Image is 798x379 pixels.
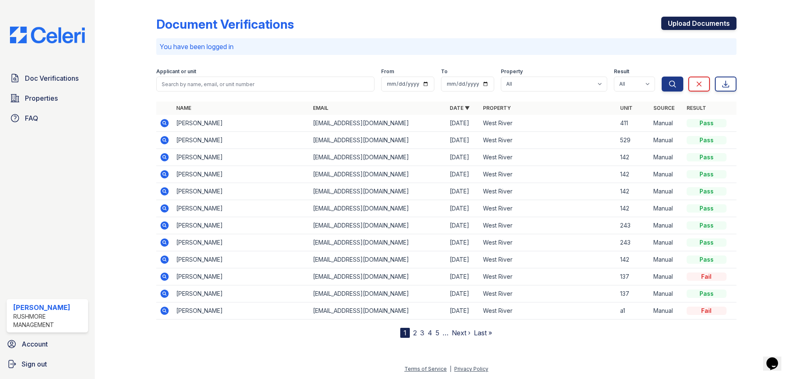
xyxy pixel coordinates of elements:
span: … [443,328,448,338]
a: Last » [474,329,492,337]
div: Pass [687,119,727,127]
td: [EMAIL_ADDRESS][DOMAIN_NAME] [310,234,446,251]
p: You have been logged in [160,42,733,52]
td: [DATE] [446,234,480,251]
td: Manual [650,285,683,302]
div: Pass [687,221,727,230]
td: [EMAIL_ADDRESS][DOMAIN_NAME] [310,149,446,166]
td: [DATE] [446,132,480,149]
div: | [450,366,451,372]
span: Doc Verifications [25,73,79,83]
a: Terms of Service [404,366,447,372]
div: Pass [687,187,727,196]
td: [DATE] [446,251,480,268]
td: 137 [617,268,650,285]
div: Fail [687,307,727,315]
a: Doc Verifications [7,70,88,87]
td: [EMAIL_ADDRESS][DOMAIN_NAME] [310,285,446,302]
td: [EMAIL_ADDRESS][DOMAIN_NAME] [310,302,446,320]
td: 411 [617,115,650,132]
td: [EMAIL_ADDRESS][DOMAIN_NAME] [310,132,446,149]
td: [DATE] [446,217,480,234]
div: Pass [687,136,727,144]
td: 142 [617,251,650,268]
a: Account [3,336,91,352]
td: 137 [617,285,650,302]
td: [PERSON_NAME] [173,115,310,132]
a: 5 [436,329,439,337]
td: West River [480,166,616,183]
a: 3 [420,329,424,337]
td: [PERSON_NAME] [173,200,310,217]
td: [EMAIL_ADDRESS][DOMAIN_NAME] [310,251,446,268]
td: [EMAIL_ADDRESS][DOMAIN_NAME] [310,268,446,285]
td: [EMAIL_ADDRESS][DOMAIN_NAME] [310,166,446,183]
td: [PERSON_NAME] [173,268,310,285]
td: [EMAIL_ADDRESS][DOMAIN_NAME] [310,200,446,217]
a: Email [313,105,328,111]
div: [PERSON_NAME] [13,302,85,312]
a: 4 [428,329,432,337]
td: West River [480,268,616,285]
a: Upload Documents [661,17,736,30]
td: Manual [650,302,683,320]
td: 142 [617,200,650,217]
td: West River [480,302,616,320]
div: Pass [687,290,727,298]
td: [EMAIL_ADDRESS][DOMAIN_NAME] [310,217,446,234]
span: Sign out [22,359,47,369]
td: Manual [650,149,683,166]
td: [PERSON_NAME] [173,285,310,302]
a: FAQ [7,110,88,126]
td: West River [480,217,616,234]
td: Manual [650,200,683,217]
td: West River [480,234,616,251]
td: [DATE] [446,149,480,166]
img: CE_Logo_Blue-a8612792a0a2168367f1c8372b55b34899dd931a85d93a1a3d3e32e68fde9ad4.png [3,27,91,43]
td: Manual [650,183,683,200]
a: Date ▼ [450,105,470,111]
td: [PERSON_NAME] [173,251,310,268]
a: Privacy Policy [454,366,488,372]
span: Properties [25,93,58,103]
a: Result [687,105,706,111]
td: [PERSON_NAME] [173,217,310,234]
td: [PERSON_NAME] [173,132,310,149]
div: Fail [687,272,727,281]
td: [PERSON_NAME] [173,302,310,320]
div: Pass [687,170,727,178]
td: West River [480,285,616,302]
span: FAQ [25,113,38,123]
td: 142 [617,166,650,183]
div: Pass [687,255,727,264]
a: Sign out [3,356,91,372]
a: 2 [413,329,417,337]
td: 142 [617,149,650,166]
td: a1 [617,302,650,320]
label: Result [614,68,629,75]
td: [DATE] [446,166,480,183]
td: Manual [650,217,683,234]
td: Manual [650,166,683,183]
td: [DATE] [446,302,480,320]
td: [DATE] [446,183,480,200]
input: Search by name, email, or unit number [156,77,374,92]
label: From [381,68,394,75]
td: [PERSON_NAME] [173,149,310,166]
td: Manual [650,268,683,285]
td: Manual [650,115,683,132]
div: Pass [687,204,727,213]
a: Name [176,105,191,111]
td: Manual [650,251,683,268]
td: 142 [617,183,650,200]
td: [DATE] [446,268,480,285]
td: [PERSON_NAME] [173,234,310,251]
td: [EMAIL_ADDRESS][DOMAIN_NAME] [310,183,446,200]
a: Next › [452,329,470,337]
td: West River [480,200,616,217]
td: [DATE] [446,285,480,302]
td: Manual [650,132,683,149]
td: [PERSON_NAME] [173,166,310,183]
td: 243 [617,234,650,251]
label: Property [501,68,523,75]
